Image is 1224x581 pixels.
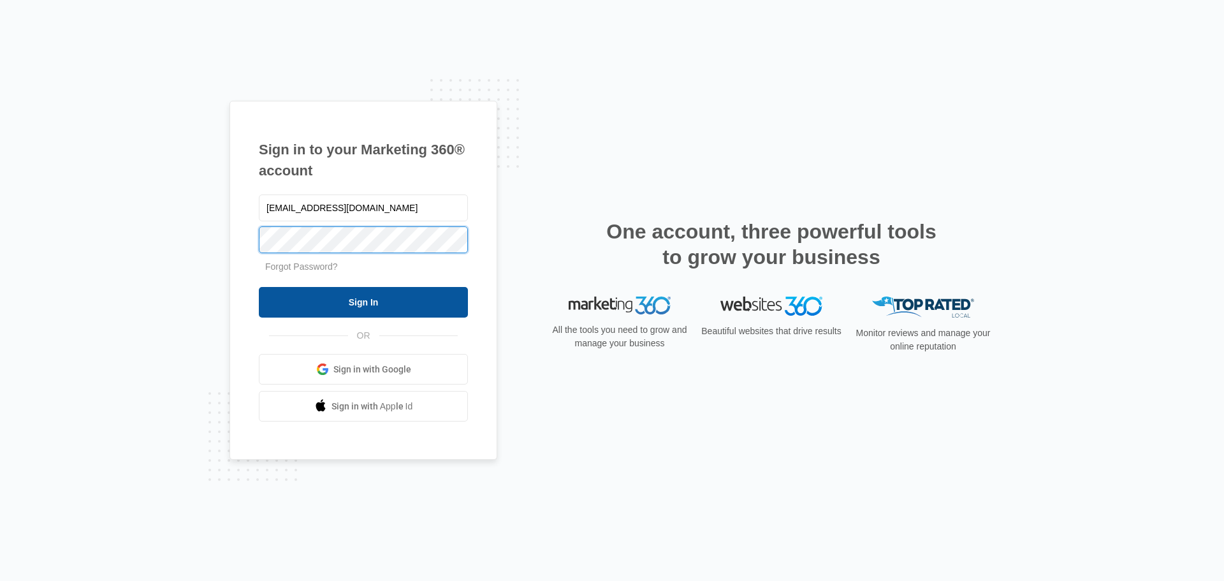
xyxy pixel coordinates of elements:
input: Email [259,195,468,221]
img: Websites 360 [720,297,822,315]
span: Sign in with Google [333,363,411,376]
h1: Sign in to your Marketing 360® account [259,139,468,181]
img: Top Rated Local [872,297,974,318]
span: OR [348,329,379,342]
p: Beautiful websites that drive results [700,325,843,338]
span: Sign in with Apple Id [331,400,413,413]
a: Sign in with Apple Id [259,391,468,422]
input: Sign In [259,287,468,318]
h2: One account, three powerful tools to grow your business [602,219,940,270]
a: Forgot Password? [265,261,338,272]
img: Marketing 360 [569,297,671,314]
p: Monitor reviews and manage your online reputation [852,327,994,353]
p: All the tools you need to grow and manage your business [548,323,691,350]
a: Sign in with Google [259,354,468,385]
